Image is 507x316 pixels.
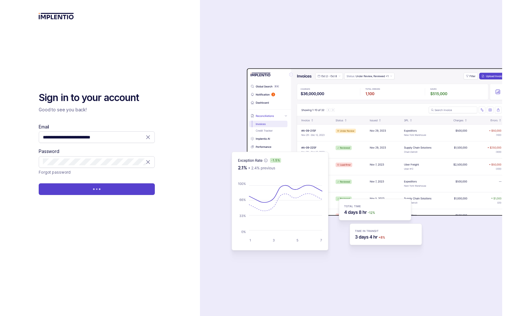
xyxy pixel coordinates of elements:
[39,169,71,176] a: Link Forgot password
[39,91,155,104] h2: Sign in to your account
[39,148,59,155] label: Password
[39,13,74,19] img: logo
[39,169,71,176] p: Forgot password
[39,107,155,113] p: Good to see you back!
[39,124,49,130] label: Email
